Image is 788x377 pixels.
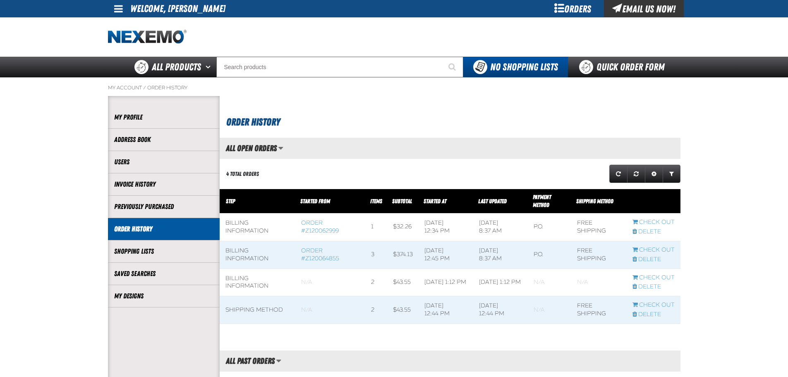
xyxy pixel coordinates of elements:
td: 2 [365,269,387,296]
a: Address Book [114,135,213,144]
a: My Designs [114,291,213,301]
a: Delete checkout started from Z120062999 [632,228,675,236]
th: Row actions [627,189,680,214]
a: Order History [114,224,213,234]
td: P.O. [528,214,571,241]
td: Free Shipping [571,241,626,269]
a: Last Updated [478,198,507,204]
td: [DATE] 12:44 PM [473,296,528,324]
a: Started At [424,198,446,204]
td: Blank [571,269,626,296]
a: Invoice History [114,180,213,189]
a: Expand or Collapse Grid Settings [645,165,663,183]
td: [DATE] 12:34 PM [419,214,473,241]
td: [DATE] 8:37 AM [473,214,528,241]
td: Free Shipping [571,296,626,324]
td: Blank [295,269,365,296]
a: Payment Method [533,194,551,208]
div: Shipping Method [225,306,290,314]
button: Manage grid views. Current view is All Past Orders [276,354,281,368]
h2: All Past Orders [220,356,275,365]
a: Users [114,157,213,167]
a: Continue checkout started from [632,301,675,309]
span: Step [226,198,235,204]
button: Start Searching [443,57,463,77]
div: Billing Information [225,275,290,291]
nav: Breadcrumbs [108,84,680,91]
a: Home [108,30,187,44]
a: Delete checkout started from [632,283,675,291]
td: $32.26 [387,214,419,241]
a: My Account [108,84,142,91]
td: Blank [528,296,571,324]
a: Order #Z120062999 [301,219,339,234]
h2: All Open Orders [220,144,277,153]
td: $374.13 [387,241,419,269]
td: [DATE] 1:12 PM [419,269,473,296]
a: Continue checkout started from [632,274,675,282]
div: Billing Information [225,219,290,235]
span: Started From [300,198,330,204]
a: Reset grid action [627,165,645,183]
td: [DATE] 12:45 PM [419,241,473,269]
a: Quick Order Form [568,57,680,77]
a: Continue checkout started from Z120064855 [632,246,675,254]
td: [DATE] 12:44 PM [419,296,473,324]
a: Delete checkout started from Z120064855 [632,256,675,264]
span: / [143,84,146,91]
a: Expand or Collapse Grid Filters [663,165,680,183]
a: Order History [147,84,187,91]
a: Subtotal [392,198,412,204]
button: Manage grid views. Current view is All Open Orders [278,141,283,155]
span: No Shopping Lists [490,61,558,73]
td: $43.55 [387,296,419,324]
td: 1 [365,214,387,241]
td: Blank [528,269,571,296]
span: Shipping Method [576,198,613,204]
a: Previously Purchased [114,202,213,211]
a: Saved Searches [114,269,213,279]
td: 2 [365,296,387,324]
a: Delete checkout started from [632,311,675,319]
span: Order History [226,116,280,128]
a: Order #Z120064855 [301,247,339,262]
a: Shopping Lists [114,247,213,256]
input: Search [216,57,463,77]
td: [DATE] 8:37 AM [473,241,528,269]
td: Blank [295,296,365,324]
a: Continue checkout started from Z120062999 [632,219,675,226]
button: You do not have available Shopping Lists. Open to Create a New List [463,57,568,77]
span: Items [370,198,382,204]
td: 3 [365,241,387,269]
td: $43.55 [387,269,419,296]
span: All Products [152,60,201,74]
a: My Profile [114,113,213,122]
td: P.O. [528,241,571,269]
td: Free Shipping [571,214,626,241]
img: Nexemo logo [108,30,187,44]
button: Open All Products pages [203,57,216,77]
td: [DATE] 1:12 PM [473,269,528,296]
div: 4 Total Orders [226,170,259,178]
a: Refresh grid action [609,165,628,183]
